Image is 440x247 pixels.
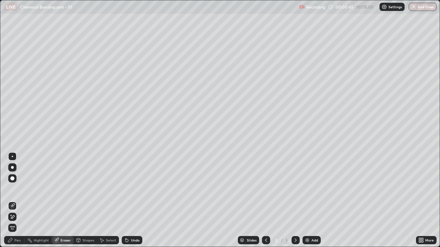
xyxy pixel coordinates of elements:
div: Add [311,238,318,242]
div: Eraser [60,238,71,242]
p: Chemical Bonding part - 10 [20,4,72,10]
div: Slides [247,238,256,242]
p: Settings [388,5,402,9]
div: Select [106,238,116,242]
div: Highlight [34,238,49,242]
img: end-class-cross [411,4,417,10]
div: 3 [273,238,280,242]
div: Undo [131,238,140,242]
div: / [281,238,283,242]
div: More [425,238,434,242]
p: LIVE [6,4,15,10]
img: recording.375f2c34.svg [299,4,305,10]
span: Erase all [9,226,16,230]
div: Shapes [82,238,94,242]
p: Recording [306,4,325,10]
img: add-slide-button [305,237,310,243]
div: 3 [285,237,289,243]
div: Pen [14,238,21,242]
button: End Class [409,3,437,11]
img: class-settings-icons [382,4,387,10]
